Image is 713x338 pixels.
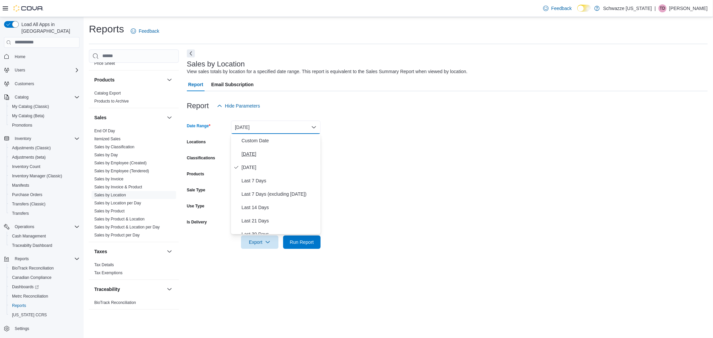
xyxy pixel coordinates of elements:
span: Last 7 Days [242,177,318,185]
button: Settings [1,324,82,333]
span: Inventory [12,135,80,143]
span: Cash Management [9,232,80,240]
a: Sales by Product per Day [94,233,140,237]
span: Customers [12,79,80,88]
button: Catalog [12,93,31,101]
label: Sale Type [187,187,205,193]
a: BioTrack Reconciliation [9,264,56,272]
div: Sales [89,127,179,242]
button: Manifests [7,181,82,190]
span: Feedback [139,28,159,34]
button: Sales [94,114,164,121]
a: Settings [12,325,32,333]
span: BioTrack Reconciliation [12,266,54,271]
span: BioTrack Reconciliation [9,264,80,272]
span: Metrc Reconciliation [9,292,80,300]
button: Metrc Reconciliation [7,292,82,301]
span: Inventory [15,136,31,141]
span: Custom Date [242,137,318,145]
span: Sales by Classification [94,144,134,150]
span: Sales by Invoice & Product [94,184,142,190]
h1: Reports [89,22,124,36]
label: Is Delivery [187,219,207,225]
button: Traceability [165,285,173,293]
span: Settings [15,326,29,331]
span: Purchase Orders [9,191,80,199]
span: Transfers (Classic) [12,201,45,207]
span: Home [15,54,25,59]
span: Users [15,67,25,73]
span: Inventory Count [12,164,40,169]
span: My Catalog (Beta) [9,112,80,120]
span: Sales by Product & Location [94,216,145,222]
a: Sales by Invoice [94,177,123,181]
span: My Catalog (Classic) [9,103,80,111]
span: Catalog [12,93,80,101]
button: Traceability [94,286,164,293]
a: My Catalog (Beta) [9,112,47,120]
button: Users [1,65,82,75]
button: My Catalog (Classic) [7,102,82,111]
a: Inventory Manager (Classic) [9,172,65,180]
span: Reports [15,256,29,262]
input: Dark Mode [577,5,591,12]
button: Catalog [1,93,82,102]
span: Inventory Count [9,163,80,171]
span: End Of Day [94,128,115,134]
a: Feedback [541,2,574,15]
h3: Traceability [94,286,120,293]
button: Reports [12,255,31,263]
button: Traceabilty Dashboard [7,241,82,250]
button: Hide Parameters [214,99,263,113]
button: Operations [12,223,37,231]
span: Email Subscription [211,78,254,91]
button: Users [12,66,28,74]
button: Reports [1,254,82,264]
span: Tax Exemptions [94,270,123,276]
button: Taxes [165,247,173,256]
span: Adjustments (beta) [12,155,46,160]
button: [US_STATE] CCRS [7,310,82,320]
a: Traceabilty Dashboard [9,241,55,249]
span: Transfers (Classic) [9,200,80,208]
p: | [655,4,656,12]
button: Products [94,76,164,83]
label: Products [187,171,204,177]
span: Adjustments (Classic) [12,145,51,151]
a: Sales by Product [94,209,125,213]
span: Hide Parameters [225,103,260,109]
span: Traceabilty Dashboard [9,241,80,249]
span: Canadian Compliance [12,275,51,280]
button: Inventory [12,135,34,143]
a: Sales by Employee (Created) [94,161,147,165]
a: BioTrack Reconciliation [94,300,136,305]
span: Inventory Manager (Classic) [9,172,80,180]
span: Catalog Export [94,91,121,96]
button: Sales [165,114,173,122]
h3: Products [94,76,115,83]
a: Price Sheet [94,61,115,66]
span: Report [188,78,203,91]
button: Canadian Compliance [7,273,82,282]
label: Locations [187,139,206,145]
span: Manifests [9,181,80,189]
h3: Sales [94,114,107,121]
button: Transfers (Classic) [7,199,82,209]
a: Tax Details [94,263,114,267]
span: Load All Apps in [GEOGRAPHIC_DATA] [19,21,80,34]
span: My Catalog (Beta) [12,113,44,119]
span: Transfers [12,211,29,216]
a: Dashboards [7,282,82,292]
a: Promotions [9,121,35,129]
a: My Catalog (Classic) [9,103,52,111]
span: BioTrack Reconciliation [94,300,136,305]
div: Thomas Diperna [659,4,667,12]
span: Last 30 Days [242,230,318,238]
a: Sales by Classification [94,145,134,149]
h3: Report [187,102,209,110]
div: Products [89,89,179,108]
